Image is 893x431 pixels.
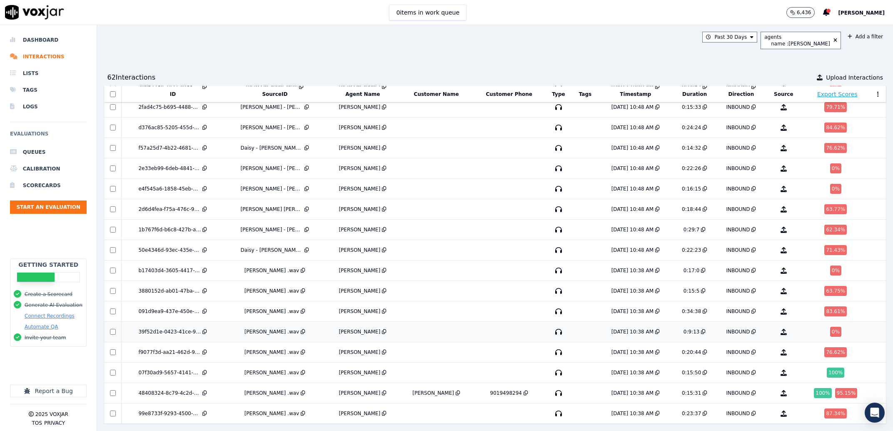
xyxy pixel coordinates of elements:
[817,73,883,82] button: Upload Interactions
[244,349,299,356] div: [PERSON_NAME] .wav
[726,104,750,110] div: INBOUND
[244,288,299,294] div: [PERSON_NAME] .wav
[824,245,847,255] div: 71.43 %
[35,411,68,418] p: 2025 Voxjar
[726,145,750,151] div: INBOUND
[865,403,885,423] div: Open Intercom Messenger
[824,408,847,418] div: 87.34 %
[339,390,380,396] div: [PERSON_NAME]
[25,313,75,319] button: Connect Recordings
[10,82,87,98] li: Tags
[817,90,858,98] button: Export Scores
[339,104,380,110] div: [PERSON_NAME]
[682,308,701,315] div: 0:34:38
[339,328,380,335] div: [PERSON_NAME]
[726,247,750,253] div: INBOUND
[25,302,82,308] button: Generate AI Evaluation
[240,165,303,172] div: [PERSON_NAME] - [PERSON_NAME] - MVA Non-Signed.wav
[44,420,65,426] button: Privacy
[728,91,754,98] button: Direction
[611,328,654,335] div: [DATE] 10:38 AM
[240,124,303,131] div: [PERSON_NAME] - [PERSON_NAME] - MVA Non-Signed.wav
[138,328,201,335] div: 39f52d1e-0423-41ce-9d0c-1acd921665e3
[244,267,299,274] div: [PERSON_NAME] .wav
[726,328,750,335] div: INBOUND
[830,266,841,276] div: 0 %
[620,91,651,98] button: Timestamp
[339,369,380,376] div: [PERSON_NAME]
[824,123,847,133] div: 84.62 %
[611,104,654,110] div: [DATE] 10:48 AM
[339,410,380,417] div: [PERSON_NAME]
[726,165,750,172] div: INBOUND
[824,143,847,153] div: 76.62 %
[682,206,701,213] div: 0:18:44
[838,10,885,16] span: [PERSON_NAME]
[682,104,701,110] div: 0:15:33
[726,349,750,356] div: INBOUND
[726,308,750,315] div: INBOUND
[138,288,201,294] div: 3880152d-ab01-47ba-82f8-8c97a01d99ee
[10,98,87,115] a: Logs
[10,177,87,194] a: Scorecards
[339,165,380,172] div: [PERSON_NAME]
[240,145,303,151] div: Daisy - [PERSON_NAME] - MVA Non-Signed.wav
[682,390,701,396] div: 0:15:31
[797,9,811,16] p: 6,436
[240,206,303,213] div: [PERSON_NAME] [PERSON_NAME] - Premises Non-Signed.wav
[10,200,87,214] button: Start an Evaluation
[490,390,522,396] div: 9019498294
[240,185,303,192] div: [PERSON_NAME] - [PERSON_NAME] - Employment Non-Signed.wav
[683,226,700,233] div: 0:29:7
[18,261,78,269] h2: Getting Started
[682,369,701,376] div: 0:15:50
[824,225,847,235] div: 62.34 %
[824,204,847,214] div: 63.77 %
[611,226,654,233] div: [DATE] 10:48 AM
[25,334,66,341] button: Invite your team
[10,144,87,160] li: Queues
[726,410,750,417] div: INBOUND
[32,420,42,426] button: TOS
[814,388,831,398] div: 100 %
[830,327,841,337] div: 0 %
[10,385,87,397] button: Report a Bug
[726,124,750,131] div: INBOUND
[486,91,532,98] button: Customer Phone
[611,124,654,131] div: [DATE] 10:48 AM
[682,165,701,172] div: 0:22:26
[10,32,87,48] li: Dashboard
[830,163,841,173] div: 0 %
[579,91,591,98] button: Tags
[138,124,201,131] div: d376ac85-5205-455d-8084-3f8962e55177
[339,288,380,294] div: [PERSON_NAME]
[138,104,201,110] div: 2fad4c75-b695-4488-8198-824a9db80326
[682,145,701,151] div: 0:14:32
[244,308,299,315] div: [PERSON_NAME] .wav
[682,91,707,98] button: Duration
[611,288,654,294] div: [DATE] 10:38 AM
[138,369,201,376] div: 07f30ad9-5657-4141-9cb5-89fa5feb3b06
[726,226,750,233] div: INBOUND
[138,206,201,213] div: 2d6d4fea-f75a-476c-946c-23145d3873e8
[761,32,841,49] button: agents name :[PERSON_NAME]
[826,73,883,82] span: Upload Interactions
[339,145,380,151] div: [PERSON_NAME]
[138,349,201,356] div: f9077f3d-aa21-462d-93cd-f50a2b3265d2
[726,390,750,396] div: INBOUND
[10,160,87,177] a: Calibration
[138,390,201,396] div: 48408324-8c79-4c2d-a31a-c3f1da8351b8
[10,65,87,82] li: Lists
[138,226,201,233] div: 1b767f6d-b6c8-427b-aeb9-94a72387c8fb
[682,349,701,356] div: 0:20:44
[611,145,654,151] div: [DATE] 10:48 AM
[838,8,893,18] button: [PERSON_NAME]
[244,390,299,396] div: [PERSON_NAME] .wav
[611,247,654,253] div: [DATE] 10:48 AM
[339,247,380,253] div: [PERSON_NAME]
[682,185,701,192] div: 0:16:15
[5,5,64,20] img: voxjar logo
[412,390,454,396] div: [PERSON_NAME]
